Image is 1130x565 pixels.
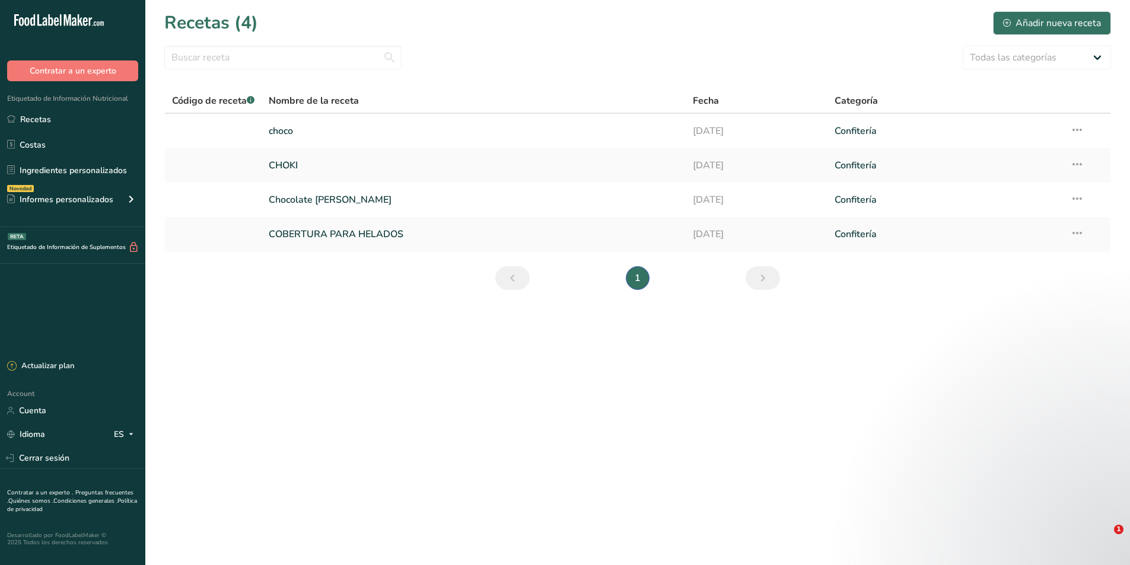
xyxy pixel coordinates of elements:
a: Siguiente página [746,266,780,290]
div: ES [114,427,138,442]
input: Buscar receta [164,46,402,69]
span: 1 [1114,525,1123,534]
a: CHOKI [269,153,679,178]
a: [DATE] [693,187,820,212]
a: Chocolate [PERSON_NAME] [269,187,679,212]
a: Contratar a un experto . [7,489,73,497]
a: Confitería [835,153,1056,178]
div: Informes personalizados [7,193,113,206]
a: Política de privacidad [7,497,137,513]
a: Confitería [835,187,1056,212]
a: choco [269,119,679,143]
a: [DATE] [693,119,820,143]
a: Página anterior [495,266,530,290]
span: Categoría [835,94,878,108]
a: Condiciones generales . [53,497,117,505]
span: Código de receta [172,94,254,107]
div: Desarrollado por FoodLabelMaker © 2025 Todos los derechos reservados [7,532,138,546]
div: Actualizar plan [7,360,74,372]
button: Contratar a un experto [7,60,138,81]
span: Nombre de la receta [269,94,359,108]
a: [DATE] [693,222,820,247]
a: Confitería [835,222,1056,247]
a: Quiénes somos . [8,497,53,505]
a: COBERTURA PARA HELADOS [269,222,679,247]
div: Novedad [7,185,34,192]
span: Fecha [693,94,719,108]
div: BETA [8,233,26,240]
h1: Recetas (4) [164,9,258,36]
a: Preguntas frecuentes . [7,489,133,505]
a: [DATE] [693,153,820,178]
a: Confitería [835,119,1056,143]
a: Idioma [7,424,45,445]
div: Añadir nueva receta [1003,16,1101,30]
button: Añadir nueva receta [993,11,1111,35]
iframe: Intercom live chat [1090,525,1118,553]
